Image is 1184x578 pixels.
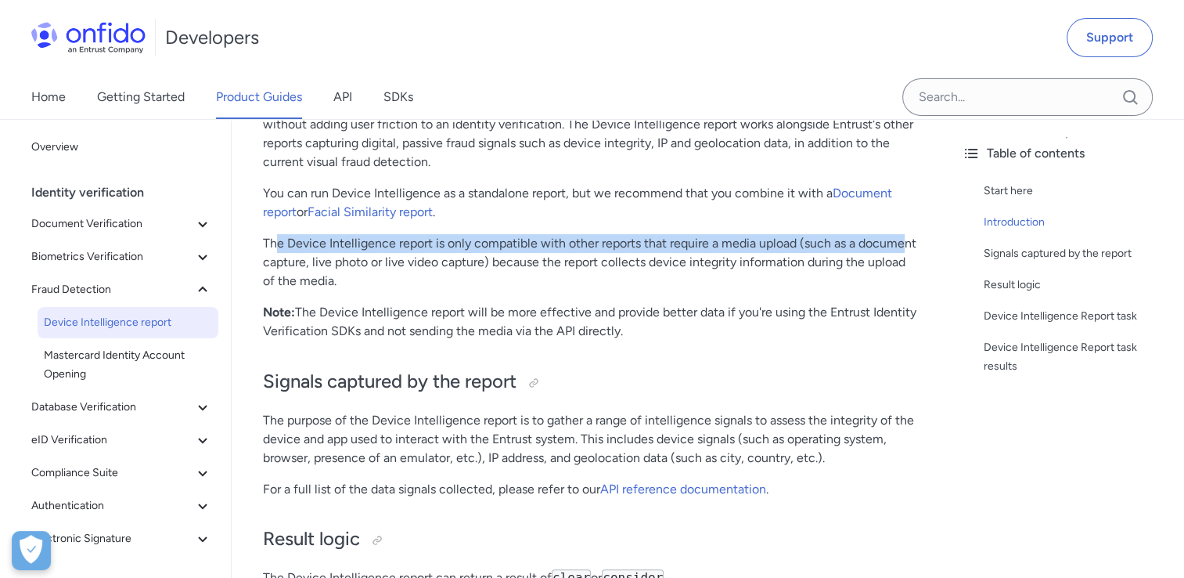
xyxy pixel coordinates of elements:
img: Onfido Logo [31,22,146,53]
a: Signals captured by the report [984,244,1171,263]
div: Cookie Preferences [12,531,51,570]
a: Overview [25,132,218,163]
span: eID Verification [31,431,193,450]
span: Compliance Suite [31,464,193,482]
a: API [333,75,352,119]
p: The Device Intelligence report is only compatible with other reports that require a media upload ... [263,234,918,291]
span: Authentication [31,497,193,515]
p: The purpose of the Device Intelligence report is to gather a range of intelligence signals to ass... [263,411,918,468]
span: Mastercard Identity Account Opening [44,346,212,384]
a: Document report [263,186,892,219]
span: Fraud Detection [31,280,193,299]
h2: Signals captured by the report [263,369,918,396]
p: For a full list of the data signals collected, please refer to our . [263,480,918,499]
a: Device Intelligence Report task results [984,338,1171,376]
div: Table of contents [962,144,1171,163]
a: Product Guides [216,75,302,119]
input: Onfido search input field [902,78,1153,116]
a: Start here [984,182,1171,200]
a: Mastercard Identity Account Opening [38,340,218,390]
span: Device Intelligence report [44,313,212,332]
h1: Developers [165,25,259,50]
p: The Device Intelligence report will be more effective and provide better data if you're using the... [263,303,918,341]
a: Support [1067,18,1153,57]
button: Compliance Suite [25,457,218,489]
span: Document Verification [31,215,193,233]
p: You can run Device Intelligence as a standalone report, but we recommend that you combine it with... [263,184,918,222]
button: Biometrics Verification [25,241,218,273]
button: Document Verification [25,208,218,240]
button: Open Preferences [12,531,51,570]
div: Identity verification [31,177,225,208]
strong: Note: [263,305,295,320]
a: Device Intelligence Report task [984,307,1171,326]
a: SDKs [383,75,413,119]
a: Getting Started [97,75,185,119]
span: Biometrics Verification [31,247,193,266]
span: Overview [31,138,212,157]
span: Electronic Signature [31,529,193,548]
span: Database Verification [31,398,193,417]
a: Facial Similarity report [308,204,433,219]
a: Introduction [984,213,1171,232]
a: Home [31,75,66,119]
button: Fraud Detection [25,274,218,305]
h2: Result logic [263,526,918,553]
button: Electronic Signature [25,523,218,555]
a: Device Intelligence report [38,307,218,338]
p: The Device Intelligence report assesses non-document and non-biometric signals to capture sophist... [263,96,918,172]
a: API reference documentation [600,482,766,497]
button: Database Verification [25,392,218,423]
button: Authentication [25,490,218,522]
a: Result logic [984,276,1171,294]
button: eID Verification [25,424,218,456]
